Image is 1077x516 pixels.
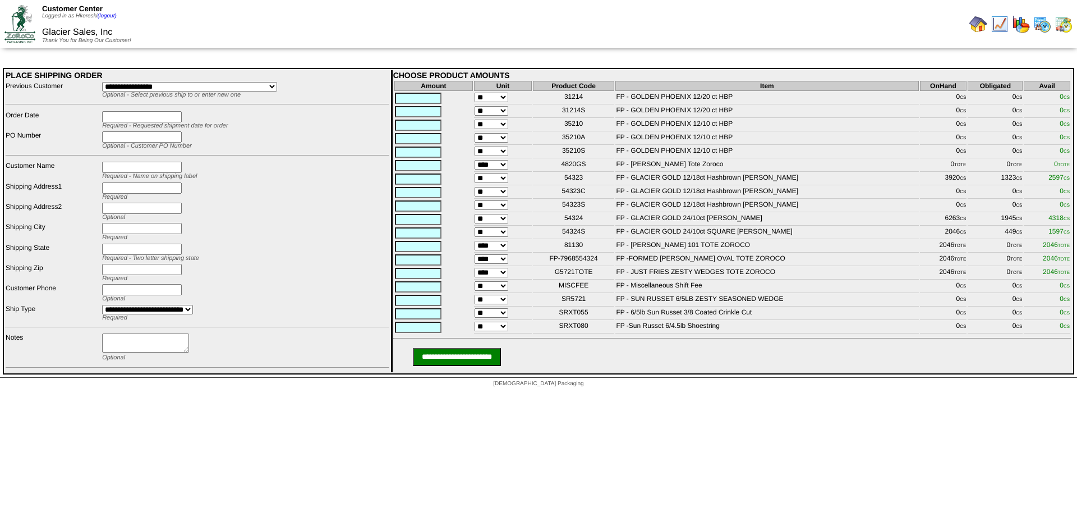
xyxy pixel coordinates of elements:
span: Thank You for Being Our Customer! [42,38,131,44]
td: 0 [968,200,1023,212]
span: CS [960,310,966,316]
td: 0 [968,321,1023,334]
span: 0 [1060,120,1070,127]
span: Glacier Sales, Inc [42,28,112,37]
span: TOTE [1058,257,1070,262]
span: CS [960,189,966,194]
span: CS [960,135,966,140]
span: 0 [1060,322,1070,330]
span: 2046 [1043,268,1070,276]
td: 6263 [920,213,967,226]
span: CS [960,284,966,289]
div: PLACE SHIPPING ORDER [6,71,389,80]
span: Optional [102,354,125,361]
td: SRXT055 [533,308,615,320]
span: 0 [1060,133,1070,141]
span: CS [1016,122,1022,127]
td: 0 [968,240,1023,253]
td: FP - SUN RUSSET 6/5LB ZESTY SEASONED WEDGE [615,294,918,307]
td: FP -Sun Russet 6/4.5lb Shoestring [615,321,918,334]
span: TOTE [954,162,966,167]
td: 54323S [533,200,615,212]
span: CS [1016,310,1022,316]
span: CS [1016,189,1022,194]
span: CS [1064,297,1070,302]
span: CS [1016,203,1022,208]
td: Shipping Address1 [5,182,100,201]
span: Required [102,234,127,241]
span: CS [1016,135,1022,140]
td: 54323 [533,173,615,185]
span: Optional [102,295,125,302]
td: 4820GS [533,159,615,172]
span: Required - Requested shipment date for order [102,122,228,129]
td: 0 [920,294,967,307]
span: 1597 [1048,227,1070,235]
span: TOTE [1010,243,1022,248]
span: [DEMOGRAPHIC_DATA] Packaging [493,381,583,387]
td: FP - GLACIER GOLD 12/18ct Hashbrown [PERSON_NAME] [615,186,918,199]
span: TOTE [1058,270,1070,275]
span: Required - Name on shipping label [102,173,197,180]
span: CS [1064,203,1070,208]
span: CS [1064,324,1070,329]
td: Shipping State [5,243,100,262]
td: 31214 [533,92,615,104]
td: FP - GOLDEN PHOENIX 12/10 ct HBP [615,119,918,131]
span: CS [1064,189,1070,194]
span: 0 [1060,295,1070,303]
td: 0 [920,133,967,145]
span: CS [1016,324,1022,329]
td: 0 [920,146,967,158]
td: 0 [920,106,967,118]
td: FP - [PERSON_NAME] Tote Zoroco [615,159,918,172]
span: 0 [1060,147,1070,154]
span: CS [1016,95,1022,100]
td: 0 [920,321,967,334]
span: 2046 [1043,241,1070,249]
td: 0 [920,92,967,104]
span: CS [1064,310,1070,316]
span: 0 [1060,281,1070,289]
span: Required [102,275,127,282]
span: CS [960,95,966,100]
td: 2046 [920,267,967,280]
span: CS [1016,149,1022,154]
span: CS [1064,108,1070,113]
td: 0 [920,186,967,199]
td: FP - GOLDEN PHOENIX 12/20 ct HBP [615,92,918,104]
span: CS [1064,122,1070,127]
th: Avail [1024,81,1070,91]
span: TOTE [954,257,966,262]
span: 0 [1060,187,1070,195]
span: 2597 [1048,173,1070,181]
span: CS [1016,176,1022,181]
span: CS [1064,149,1070,154]
span: CS [1064,284,1070,289]
img: calendarprod.gif [1033,15,1051,33]
span: TOTE [1058,243,1070,248]
span: Customer Center [42,4,103,13]
span: CS [1064,135,1070,140]
td: Shipping City [5,222,100,241]
td: Customer Phone [5,284,100,303]
td: MISCFEE [533,281,615,293]
img: graph.gif [1012,15,1030,33]
td: FP -FORMED [PERSON_NAME] OVAL TOTE ZOROCO [615,254,918,266]
td: FP-7968554324 [533,254,615,266]
td: 0 [968,308,1023,320]
th: Obligated [968,81,1023,91]
a: (logout) [98,13,117,19]
th: Amount [394,81,473,91]
td: 0 [920,308,967,320]
td: FP - GLACIER GOLD 12/18ct Hashbrown [PERSON_NAME] [615,173,918,185]
td: 449 [968,227,1023,239]
th: Unit [474,81,532,91]
td: 0 [968,92,1023,104]
td: FP - JUST FRIES ZESTY WEDGES TOTE ZOROCO [615,267,918,280]
td: 35210A [533,133,615,145]
td: 54323C [533,186,615,199]
td: 35210 [533,119,615,131]
td: FP - GOLDEN PHOENIX 12/20 ct HBP [615,106,918,118]
span: TOTE [1058,162,1070,167]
